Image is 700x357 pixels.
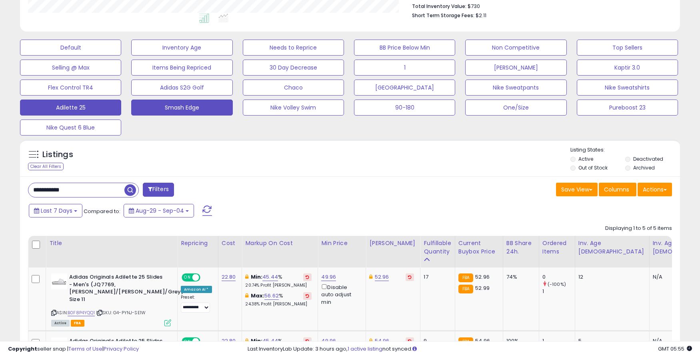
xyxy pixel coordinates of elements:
a: B0F8P4YQQ1 [68,309,95,316]
a: 22.80 [222,273,236,281]
button: Actions [638,183,672,196]
div: Min Price [321,239,362,247]
div: % [245,273,312,288]
h5: Listings [42,149,73,160]
button: Inventory Age [131,40,232,56]
div: Current Buybox Price [458,239,500,256]
button: Filters [143,183,174,197]
small: (-100%) [548,281,566,287]
label: Active [578,156,593,162]
strong: Copyright [8,345,37,353]
b: Short Term Storage Fees: [412,12,474,19]
a: 52.96 [375,273,389,281]
a: 56.62 [264,292,279,300]
button: Save View [556,183,598,196]
button: Kaptir 3.0 [577,60,678,76]
small: FBA [458,285,473,293]
img: 31hrk5tWpoL._SL40_.jpg [51,273,67,289]
button: Selling @ Max [20,60,121,76]
span: $2.11 [476,12,486,19]
button: BB Price Below Min [354,40,455,56]
div: 0 [542,273,575,281]
a: 49.96 [321,273,336,281]
div: Title [49,239,174,247]
span: Columns [604,185,629,193]
button: Chaco [243,80,344,96]
span: 2025-09-12 05:55 GMT [658,345,692,353]
div: ASIN: [51,273,171,325]
div: Ordered Items [542,239,572,256]
span: Last 7 Days [41,207,72,215]
div: BB Share 24h. [506,239,536,256]
button: Nike Sweatshirts [577,80,678,96]
div: Preset: [181,295,212,313]
button: [PERSON_NAME] [465,60,566,76]
button: Items Being Repriced [131,60,232,76]
div: % [245,292,312,307]
span: Compared to: [84,207,120,215]
button: 30 Day Decrease [243,60,344,76]
button: Non Competitive [465,40,566,56]
button: Columns [599,183,636,196]
div: Fulfillable Quantity [424,239,451,256]
div: Clear All Filters [28,163,64,170]
span: Aug-29 - Sep-04 [136,207,184,215]
button: Default [20,40,121,56]
label: Archived [633,164,655,171]
th: The percentage added to the cost of goods (COGS) that forms the calculator for Min & Max prices. [242,236,318,267]
p: 24.38% Profit [PERSON_NAME] [245,301,312,307]
b: Total Inventory Value: [412,3,466,10]
div: Last InventoryLab Update: 3 hours ago, not synced. [248,345,692,353]
button: 90-180 [354,100,455,116]
div: 1 [542,288,575,295]
label: Deactivated [633,156,663,162]
span: OFF [199,274,212,281]
div: Markup on Cost [245,239,314,247]
a: 45.44 [262,273,278,281]
div: Disable auto adjust min [321,283,360,306]
button: Needs to Reprice [243,40,344,56]
b: Max: [251,292,265,299]
a: Terms of Use [68,345,102,353]
button: One/Size [465,100,566,116]
button: Smash Edge [131,100,232,116]
label: Out of Stock [578,164,608,171]
div: 17 [424,273,448,281]
button: Nike Volley Swim [243,100,344,116]
div: Inv. Age [DEMOGRAPHIC_DATA] [578,239,646,256]
div: seller snap | | [8,345,139,353]
button: 1 [354,60,455,76]
span: All listings currently available for purchase on Amazon [51,320,70,327]
b: Min: [251,273,263,281]
button: Last 7 Days [29,204,82,217]
div: Displaying 1 to 5 of 5 items [605,225,672,232]
span: FBA [71,320,84,327]
button: [GEOGRAPHIC_DATA] [354,80,455,96]
span: 52.99 [475,284,490,292]
a: 1 active listing [348,345,382,353]
small: FBA [458,273,473,282]
button: Nike Quest 6 Blue [20,120,121,136]
div: 12 [578,273,643,281]
div: Cost [222,239,239,247]
b: Adidas Originals Adilette 25 Slides - Men's (JQ7769, [PERSON_NAME]/[PERSON_NAME]/Grey) Size 11 [69,273,166,305]
span: | SKU: G4-PYNJ-SE1W [96,309,146,316]
li: $730 [412,1,666,10]
a: Privacy Policy [104,345,139,353]
p: Listing States: [570,146,680,154]
div: [PERSON_NAME] [369,239,417,247]
button: Adilette 25 [20,100,121,116]
button: Aug-29 - Sep-04 [124,204,194,217]
button: Adidas S2G Golf [131,80,232,96]
button: Nike Sweatpants [465,80,566,96]
span: ON [182,274,192,281]
p: 20.74% Profit [PERSON_NAME] [245,283,312,288]
button: Pureboost 23 [577,100,678,116]
span: 52.96 [475,273,490,281]
div: Repricing [181,239,215,247]
button: Flex Control TR4 [20,80,121,96]
div: Amazon AI * [181,286,212,293]
div: 74% [506,273,533,281]
button: Top Sellers [577,40,678,56]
